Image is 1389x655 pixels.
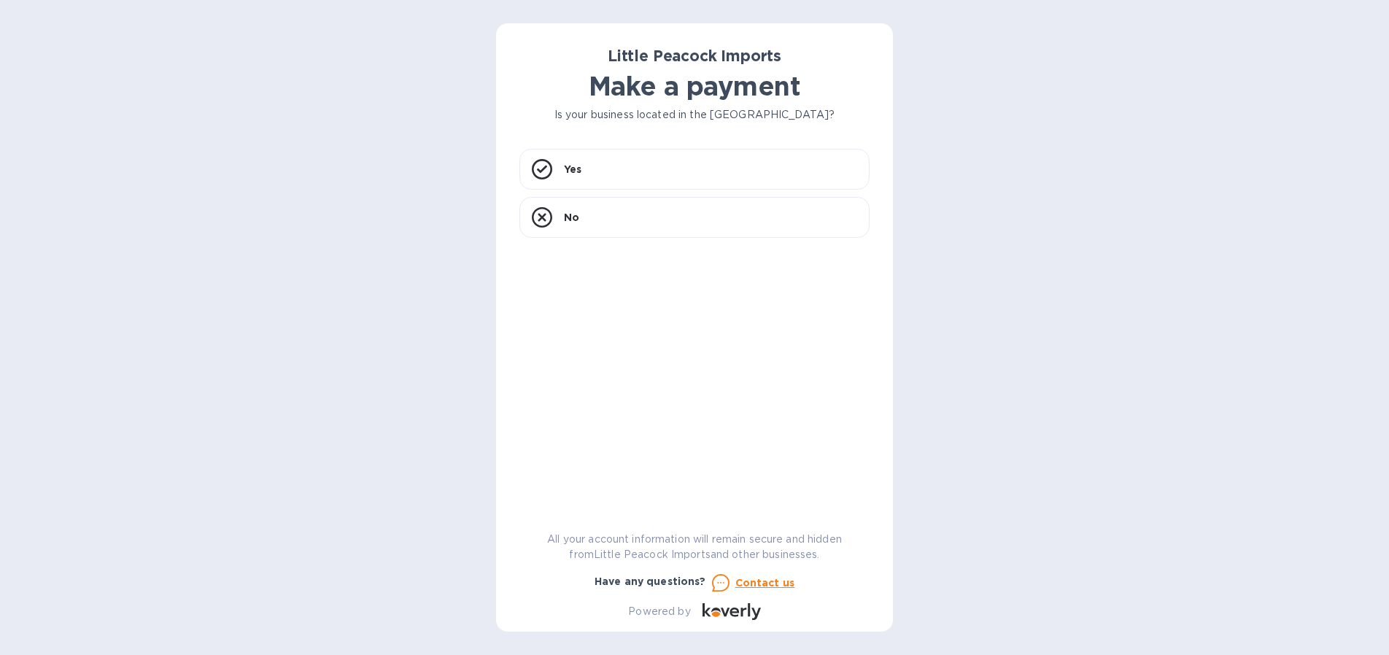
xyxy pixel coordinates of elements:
p: Is your business located in the [GEOGRAPHIC_DATA]? [519,107,870,123]
h1: Make a payment [519,71,870,101]
b: Have any questions? [595,575,706,587]
p: Yes [564,162,581,177]
p: No [564,210,579,225]
p: All your account information will remain secure and hidden from Little Peacock Imports and other ... [519,532,870,562]
b: Little Peacock Imports [608,47,781,65]
p: Powered by [628,604,690,619]
u: Contact us [735,577,795,589]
